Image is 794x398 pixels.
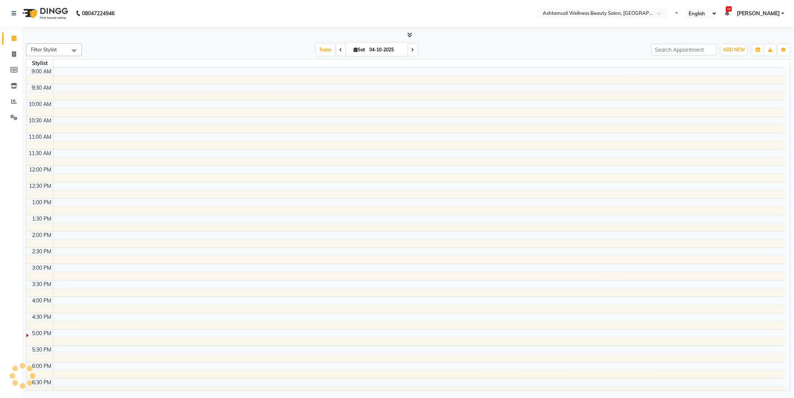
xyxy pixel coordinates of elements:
input: 2025-10-04 [367,44,405,55]
div: 9:00 AM [31,68,53,76]
div: 12:00 PM [28,166,53,174]
div: 5:30 PM [31,346,53,354]
div: 12:30 PM [28,182,53,190]
div: 6:30 PM [31,379,53,386]
div: Stylist [26,60,53,67]
button: ADD NEW [721,45,747,55]
div: 10:30 AM [28,117,53,125]
div: 2:30 PM [31,248,53,256]
b: 08047224946 [82,3,115,24]
div: 2:00 PM [31,231,53,239]
img: logo [19,3,70,24]
div: 5:00 PM [31,330,53,337]
div: 6:00 PM [31,362,53,370]
div: 4:30 PM [31,313,53,321]
div: 9:30 AM [31,84,53,92]
span: Filter Stylist [31,46,57,52]
a: 19 [725,10,729,17]
span: Today [316,44,335,55]
div: 3:30 PM [31,280,53,288]
div: 11:00 AM [28,133,53,141]
div: 11:30 AM [28,150,53,157]
span: 19 [726,6,732,12]
span: ADD NEW [723,47,745,52]
span: [PERSON_NAME] [737,10,780,17]
input: Search Appointment [651,44,717,55]
div: 1:00 PM [31,199,53,206]
div: 1:30 PM [31,215,53,223]
div: 4:00 PM [31,297,53,305]
span: Sat [352,47,367,52]
div: 3:00 PM [31,264,53,272]
div: 10:00 AM [28,100,53,108]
